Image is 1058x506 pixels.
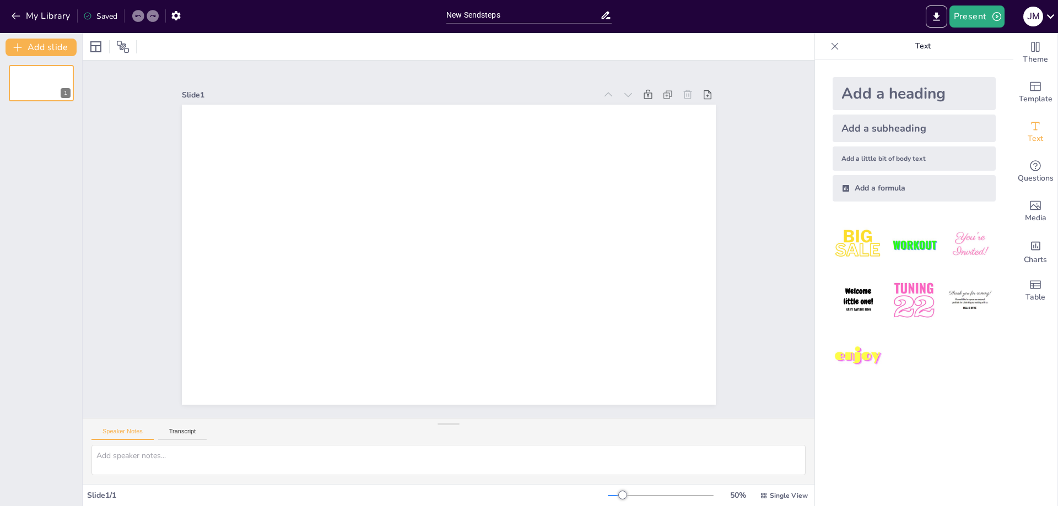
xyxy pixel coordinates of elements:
img: 2.jpeg [888,219,940,270]
div: Add text boxes [1013,112,1057,152]
div: Add images, graphics, shapes or video [1013,192,1057,231]
span: Position [116,40,129,53]
div: Add a table [1013,271,1057,311]
p: Text [844,33,1002,59]
div: Add charts and graphs [1013,231,1057,271]
div: 1 [61,88,71,98]
span: Theme [1023,53,1048,66]
img: 7.jpeg [833,331,884,382]
button: Present [949,6,1005,28]
div: Slide 1 / 1 [87,490,608,500]
span: Table [1025,291,1045,303]
button: My Library [8,7,75,25]
img: 1.jpeg [833,219,884,270]
div: Slide 1 [198,62,612,116]
div: Layout [87,38,105,56]
span: Template [1019,93,1052,105]
div: Saved [83,11,117,21]
div: Add a formula [833,175,996,202]
button: Speaker Notes [91,428,154,440]
button: Export to PowerPoint [926,6,947,28]
button: Transcript [158,428,207,440]
img: 4.jpeg [833,275,884,326]
img: 3.jpeg [944,219,996,270]
div: 1 [9,65,74,101]
span: Charts [1024,254,1047,266]
input: Insert title [446,7,600,23]
div: Add a little bit of body text [833,146,996,171]
div: Add a heading [833,77,996,110]
img: 6.jpeg [944,275,996,326]
span: Text [1028,133,1043,145]
div: Add ready made slides [1013,73,1057,112]
button: Add slide [6,39,77,56]
div: Change the overall theme [1013,33,1057,73]
div: J M [1023,7,1043,26]
div: 50 % [725,490,751,500]
span: Single View [770,491,808,500]
div: Add a subheading [833,115,996,142]
img: 5.jpeg [888,275,940,326]
span: Questions [1018,172,1054,184]
button: J M [1023,6,1043,28]
div: Get real-time input from your audience [1013,152,1057,192]
span: Media [1025,212,1046,224]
